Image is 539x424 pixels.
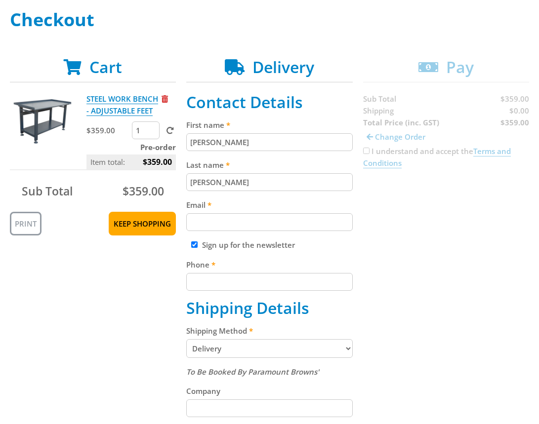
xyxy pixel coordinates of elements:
a: Keep Shopping [109,212,176,235]
label: First name [186,119,352,131]
label: Sign up for the newsletter [202,240,295,250]
label: Company [186,385,352,397]
p: $359.00 [86,124,130,136]
a: STEEL WORK BENCH - ADJUSTABLE FEET [86,94,158,116]
h2: Shipping Details [186,299,352,317]
input: Please enter your telephone number. [186,273,352,291]
em: To Be Booked By Paramount Browns' [186,367,319,377]
span: $359.00 [143,154,172,169]
a: Print [10,212,41,235]
label: Last name [186,159,352,171]
input: Please enter your last name. [186,173,352,191]
label: Shipping Method [186,325,352,337]
select: Please select a shipping method. [186,339,352,358]
label: Email [186,199,352,211]
h2: Contact Details [186,93,352,112]
p: Pre-order [86,141,176,153]
span: Delivery [252,56,314,77]
a: Remove from cart [162,94,168,104]
img: STEEL WORK BENCH - ADJUSTABLE FEET [13,93,73,152]
span: Cart [89,56,122,77]
input: Please enter your email address. [186,213,352,231]
span: $359.00 [123,183,164,199]
label: Phone [186,259,352,270]
input: Please enter your first name. [186,133,352,151]
h1: Checkout [10,10,529,30]
span: Sub Total [22,183,73,199]
p: Item total: [86,154,176,169]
